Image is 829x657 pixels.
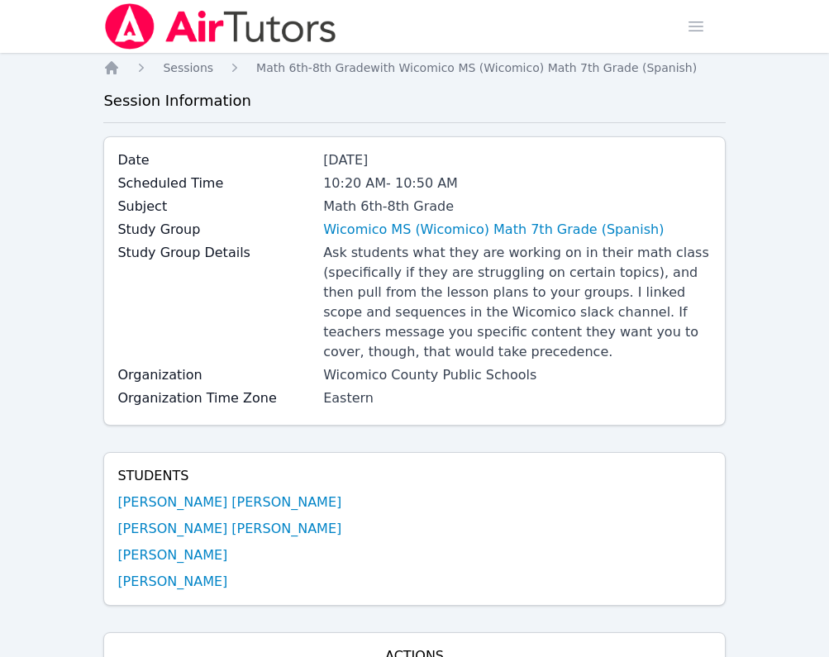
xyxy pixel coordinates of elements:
a: [PERSON_NAME] [PERSON_NAME] [117,493,341,512]
a: Math 6th-8th Gradewith Wicomico MS (Wicomico) Math 7th Grade (Spanish) [256,60,697,76]
img: Air Tutors [103,3,337,50]
label: Study Group Details [117,243,313,263]
a: Wicomico MS (Wicomico) Math 7th Grade (Spanish) [323,220,664,240]
a: [PERSON_NAME] [117,572,227,592]
label: Date [117,150,313,170]
a: Sessions [163,60,213,76]
div: [DATE] [323,150,712,170]
label: Scheduled Time [117,174,313,193]
h4: Students [117,466,711,486]
div: 10:20 AM - 10:50 AM [323,174,712,193]
div: Wicomico County Public Schools [323,365,712,385]
label: Organization Time Zone [117,388,313,408]
span: Sessions [163,61,213,74]
label: Study Group [117,220,313,240]
a: [PERSON_NAME] [117,545,227,565]
label: Subject [117,197,313,217]
label: Organization [117,365,313,385]
div: Eastern [323,388,712,408]
div: Ask students what they are working on in their math class (specifically if they are struggling on... [323,243,712,362]
div: Math 6th-8th Grade [323,197,712,217]
span: Math 6th-8th Grade with Wicomico MS (Wicomico) Math 7th Grade (Spanish) [256,61,697,74]
a: [PERSON_NAME] [PERSON_NAME] [117,519,341,539]
h3: Session Information [103,89,725,112]
nav: Breadcrumb [103,60,725,76]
